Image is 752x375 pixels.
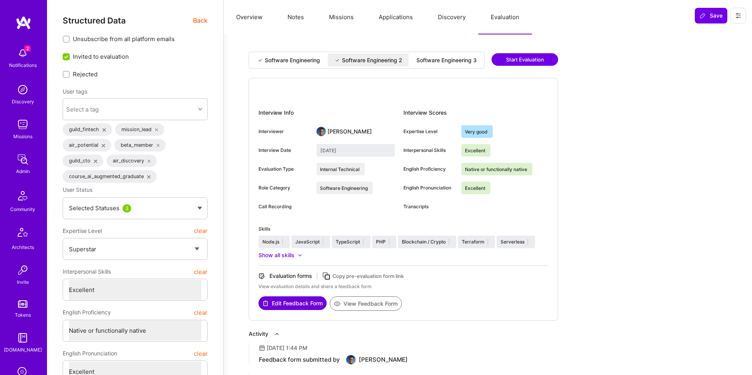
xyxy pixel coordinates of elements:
div: Interviewer [258,128,310,135]
div: [PERSON_NAME] [327,128,372,135]
button: View Feedback Form [330,296,402,311]
i: icon Close [155,128,158,132]
img: guide book [15,330,31,346]
div: Interview Date [258,147,310,154]
div: TypeScript [336,238,360,245]
div: Expertise Level [403,128,455,135]
div: Role Category [258,184,310,191]
label: User tags [63,88,87,95]
i: icon Close [94,160,97,163]
div: Select a tag [66,105,99,114]
div: Software Engineering 3 [416,56,477,64]
div: Evaluation Type [258,166,310,173]
img: admin teamwork [15,151,31,167]
i: icon Copy [322,272,331,281]
button: Save [695,8,727,23]
img: Community [13,186,32,205]
img: Invite [15,262,31,278]
div: English Proficiency [403,166,455,173]
i: icon Close [157,144,160,147]
img: tokens [18,300,27,308]
span: Save [700,12,723,20]
div: Software Engineering 2 [342,56,402,64]
img: discovery [15,82,31,97]
div: beta_member [114,139,166,151]
i: icon Close [102,144,105,147]
button: Start Evaluation [492,53,558,66]
span: Rejected [73,70,98,78]
div: Blockchain / Crypto [402,238,446,245]
div: PHP [376,238,386,245]
img: User Avatar [316,127,326,136]
div: [PERSON_NAME] [359,356,408,364]
button: clear [194,346,208,361]
div: Show all skills [258,251,295,259]
img: teamwork [15,117,31,132]
div: Architects [12,243,34,251]
div: Interpersonal Skills [403,147,455,154]
img: User Avatar [346,355,356,364]
div: Activity [249,330,268,338]
img: logo [16,16,31,30]
div: Node.js [262,238,279,245]
div: Transcripts [403,203,455,210]
i: icon Close [147,175,150,178]
div: [DOMAIN_NAME] [4,346,42,354]
button: clear [194,224,208,238]
button: clear [194,265,208,279]
div: 3 [123,204,131,213]
span: Unsubscribe from all platform emails [73,35,175,43]
div: Evaluation forms [269,272,312,280]
div: air_potential [63,139,111,151]
div: Feedback form submitted by [259,356,340,364]
div: Copy pre-evaluation form link [333,272,404,280]
img: bell [15,45,31,61]
i: icon Close [148,160,151,163]
div: View evaluation details and share a feedback form [258,283,548,290]
div: guild_cto [63,155,103,167]
span: Selected Statuses [69,204,119,212]
div: Discovery [12,97,34,106]
button: Edit Feedback Form [258,296,327,310]
div: JavaScript [295,238,320,245]
span: Expertise Level [63,224,102,238]
div: Serverless [501,238,524,245]
div: Interview Info [258,106,403,119]
div: Community [10,205,35,213]
div: guild_fintech [63,123,112,136]
span: Interpersonal Skills [63,265,111,279]
div: Notifications [9,61,37,69]
img: caret [197,207,202,210]
div: [DATE] 1:44 PM [267,344,307,352]
div: Skills [258,225,548,233]
div: Interview Scores [403,106,548,119]
div: Call Recording [258,203,310,210]
div: mission_lead [115,123,164,136]
span: Back [193,16,208,25]
span: User Status [63,186,92,193]
span: Invited to evaluation [73,52,129,61]
div: course_ai_augmented_graduate [63,170,157,183]
span: English Proficiency [63,305,111,319]
div: English Pronunciation [403,184,455,191]
i: icon Close [103,128,106,132]
div: Software Engineering [265,56,320,64]
img: Architects [13,224,32,243]
span: English Pronunciation [63,346,117,361]
div: Terraform [462,238,484,245]
div: air_discovery [107,155,157,167]
a: Edit Feedback Form [258,296,327,311]
div: Missions [13,132,33,141]
button: clear [194,305,208,319]
div: Admin [16,167,30,175]
div: Tokens [15,311,31,319]
div: Invite [17,278,29,286]
span: Structured Data [63,16,126,25]
span: 2 [24,45,31,52]
i: icon Chevron [198,107,202,111]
